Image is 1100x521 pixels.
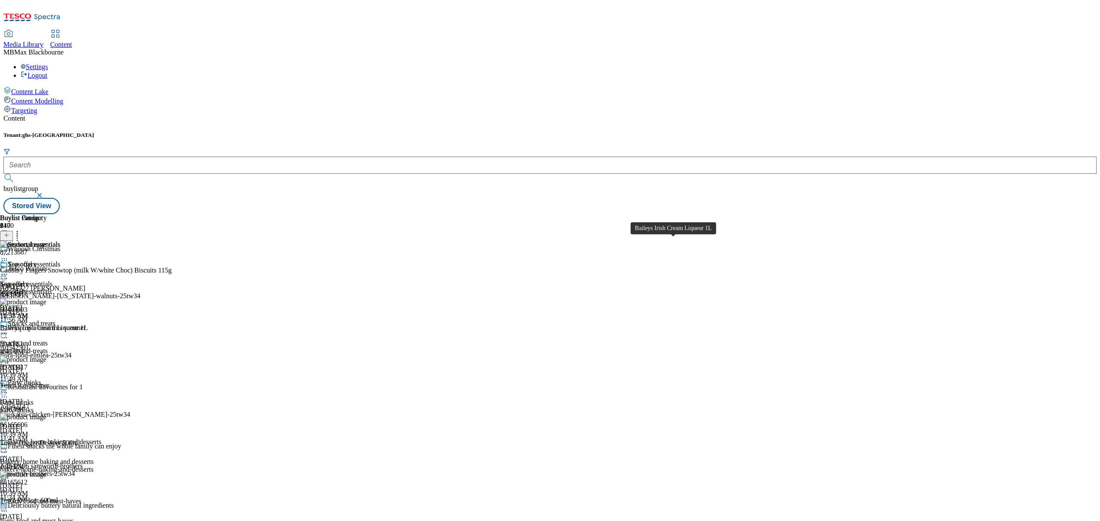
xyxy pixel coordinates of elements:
[3,185,38,192] span: buylistgroup
[11,97,63,105] span: Content Modelling
[50,30,72,48] a: Content
[3,115,1097,122] div: Content
[11,107,37,114] span: Targeting
[3,148,10,155] svg: Search Filters
[21,63,48,70] a: Settings
[3,132,1097,139] h5: Tenant:
[21,72,47,79] a: Logout
[50,41,72,48] span: Content
[3,198,60,214] button: Stored View
[3,105,1097,115] a: Targeting
[3,48,14,56] span: MB
[3,96,1097,105] a: Content Modelling
[14,48,64,56] span: Max Blackbourne
[3,86,1097,96] a: Content Lake
[3,41,43,48] span: Media Library
[3,30,43,48] a: Media Library
[11,88,49,95] span: Content Lake
[3,157,1097,174] input: Search
[22,132,94,138] span: ghs-[GEOGRAPHIC_DATA]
